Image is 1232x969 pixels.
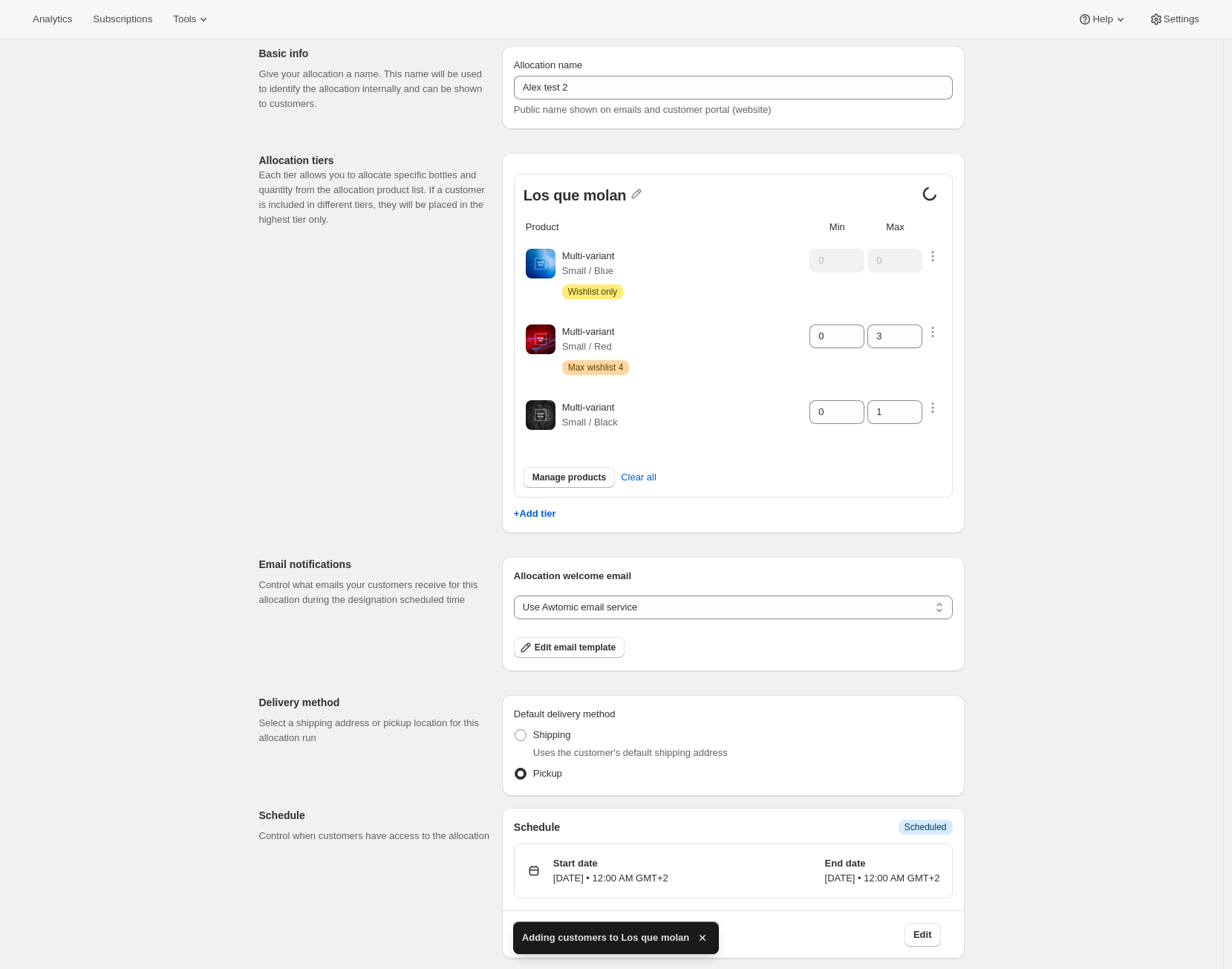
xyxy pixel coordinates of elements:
p: Select a shipping address or pickup location for this allocation run [259,716,490,745]
span: Edit [913,927,932,942]
p: Control what emails your customers receive for this allocation during the designation scheduled time [259,578,490,607]
span: Subscriptions [93,13,152,25]
span: Help [1092,13,1112,25]
img: Multi-variant [526,324,555,354]
p: Multi-variant [562,249,624,264]
p: Small / Blue [562,264,624,278]
p: Allocation tiers [259,153,490,168]
button: +Add tier [514,508,556,519]
span: Wishlist only [568,286,618,298]
h3: Schedule [514,820,560,835]
button: Subscriptions [84,9,161,30]
span: Uses the customer's default shipping address [533,747,728,758]
p: Min [809,220,864,235]
p: Max [867,220,922,235]
span: Max wishlist 4 [568,362,624,373]
button: Tools [164,9,220,30]
p: Small / Red [562,339,630,354]
span: Edit email template [535,642,616,653]
button: Analytics [24,9,81,30]
p: Multi-variant [562,324,630,339]
button: Edit email template [514,637,625,658]
span: Scheduled [905,821,947,833]
img: Multi-variant [526,249,555,278]
span: Shipping [533,729,571,740]
button: Manage products [524,467,615,488]
span: Public name shown on emails and customer portal (website) [514,104,772,115]
input: Example: Spring 2025 [514,76,953,99]
p: Product [526,220,559,235]
p: Control when customers have access to the allocation [259,829,490,844]
span: Tools [173,13,196,25]
button: Clear all [612,463,665,492]
span: Pickup [533,768,562,779]
p: End date [825,856,940,871]
span: Manage products [532,472,606,483]
span: Settings [1164,13,1199,25]
p: Email notifications [259,557,490,572]
span: Allocation name [514,59,583,71]
p: Small / Black [562,415,618,430]
p: Give your allocation a name. This name will be used to identify the allocation internally and can... [259,67,490,111]
button: Help [1069,9,1136,30]
p: Schedule [259,808,490,823]
p: [DATE] • 12:00 AM GMT+2 [825,871,940,886]
p: Start date [553,856,668,871]
button: Edit [905,923,941,947]
span: Adding customers to Los que molan [522,930,689,945]
span: Analytics [33,13,72,25]
p: Delivery method [259,695,490,710]
button: Settings [1140,9,1208,30]
span: Default delivery method [514,708,616,720]
span: Clear all [621,470,656,485]
p: [DATE] • 12:00 AM GMT+2 [553,871,668,886]
p: Multi-variant [562,400,618,415]
span: Los que molan [524,186,627,206]
p: Basic info [259,46,490,61]
p: Each tier allows you to allocate specific bottles and quantity from the allocation product list. ... [259,168,490,227]
img: Multi-variant [526,400,555,430]
p: Allocation welcome email [514,569,953,584]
